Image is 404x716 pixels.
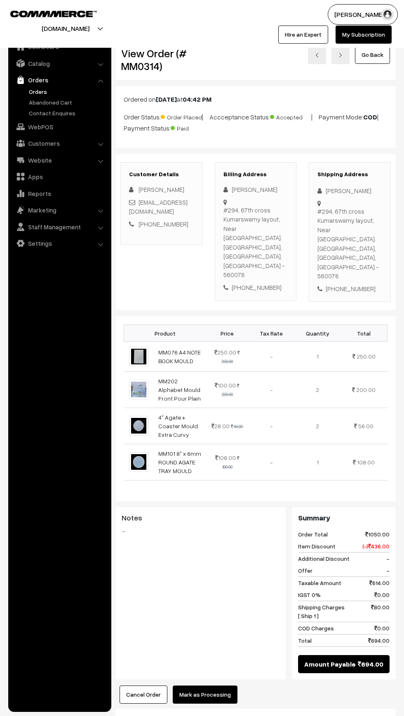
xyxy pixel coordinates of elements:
[298,566,312,575] span: Offer
[298,636,312,645] span: Total
[129,380,148,399] img: 1701515379169-889675259.png
[129,171,194,178] h3: Customer Details
[248,325,294,342] th: Tax Rate
[316,386,319,393] span: 2
[207,325,248,342] th: Price
[298,542,336,550] span: Item Discount
[129,347,148,366] img: 1701255722801-342713642.png
[121,47,202,72] h2: View Order (# MM0314)
[248,444,294,480] td: -
[171,122,212,133] span: Paid
[158,450,201,474] a: MM101 8" x 6mm ROUND AGATE TRAY MOULD
[10,169,108,184] a: Apps
[10,72,108,87] a: Orders
[386,566,390,575] span: -
[317,186,382,196] div: [PERSON_NAME]
[211,422,230,429] span: 28.00
[223,171,288,178] h3: Billing Address
[328,4,398,25] button: [PERSON_NAME]…
[298,513,390,522] h3: Summary
[362,542,390,550] span: (-) 436.00
[158,349,201,364] a: MM076 A4 NOTE BOOK MOULD
[10,186,108,201] a: Reports
[316,422,319,429] span: 2
[124,325,207,342] th: Product
[357,459,375,466] span: 108.00
[248,371,294,408] td: -
[336,26,392,44] a: My Subscription
[10,119,108,134] a: WebPOS
[357,353,376,360] span: 250.00
[223,185,288,194] div: [PERSON_NAME]
[161,111,202,121] span: Order Placed
[317,459,319,466] span: 1
[10,136,108,151] a: Customers
[139,186,184,193] span: [PERSON_NAME]
[214,349,236,356] span: 250.00
[317,353,319,360] span: 1
[122,513,280,522] h3: Notes
[317,284,382,294] div: [PHONE_NUMBER]
[10,153,108,168] a: Website
[139,220,188,228] a: [PHONE_NUMBER]
[129,416,148,435] img: py0npl3q.png
[13,18,118,39] button: [DOMAIN_NAME]
[158,414,198,438] a: 4" Agate + Coaster Mould Extra Curvy
[10,236,108,251] a: Settings
[358,422,373,429] span: 56.00
[27,98,108,107] a: Abandoned Cart
[173,686,237,704] button: Mark as Processing
[10,11,97,17] img: COMMMERCE
[122,526,280,536] blockquote: -
[386,554,390,563] span: -
[248,342,294,371] td: -
[355,46,390,64] a: Go Back
[356,386,376,393] span: 200.00
[129,198,188,215] a: [EMAIL_ADDRESS][DOMAIN_NAME]
[223,205,288,280] div: #294, 67th cross Kumarswamy layout, Near [GEOGRAPHIC_DATA]. [GEOGRAPHIC_DATA], [GEOGRAPHIC_DATA],...
[294,325,341,342] th: Quantity
[248,408,294,444] td: -
[363,113,377,121] b: COD
[298,530,328,539] span: Order Total
[371,603,390,620] span: 80.00
[215,454,236,461] span: 108.00
[158,378,201,402] a: MM202 Alphabet Mould Front Pour Plain
[369,578,390,587] span: 614.00
[156,95,177,103] b: [DATE]
[10,203,108,217] a: Marketing
[374,590,390,599] span: 0.00
[129,452,148,471] img: 1701169111123-190525468.png
[358,659,383,669] span: 694.00
[317,171,382,178] h3: Shipping Address
[124,111,388,133] p: Order Status: | Accceptance Status: | Payment Mode: | Payment Status:
[270,111,311,121] span: Accepted
[381,8,394,21] img: user
[315,53,319,58] img: left-arrow.png
[298,603,345,620] span: Shipping Charges [ Ship 1 ]
[298,624,334,632] span: COD Charges
[10,219,108,234] a: Staff Management
[27,87,108,96] a: Orders
[341,325,387,342] th: Total
[223,283,288,292] div: [PHONE_NUMBER]
[183,95,211,103] b: 04:42 PM
[27,109,108,117] a: Contact Enquires
[368,636,390,645] span: 694.00
[298,590,321,599] span: IGST 0%
[124,94,388,104] p: Ordered on at
[298,554,350,563] span: Additional Discount
[304,659,356,669] span: Amount Payable
[338,53,343,58] img: right-arrow.png
[120,686,167,704] button: Cancel Order
[231,424,243,429] strike: 40.00
[278,26,328,44] a: Hire an Expert
[374,624,390,632] span: 0.00
[221,350,240,364] strike: 350.00
[298,578,341,587] span: Taxable Amount
[10,8,82,18] a: COMMMERCE
[317,207,382,281] div: #294, 67th cross Kumarswamy layout, Near [GEOGRAPHIC_DATA]. [GEOGRAPHIC_DATA], [GEOGRAPHIC_DATA],...
[10,56,108,71] a: Catalog
[215,382,236,389] span: 100.00
[365,530,390,539] span: 1050.00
